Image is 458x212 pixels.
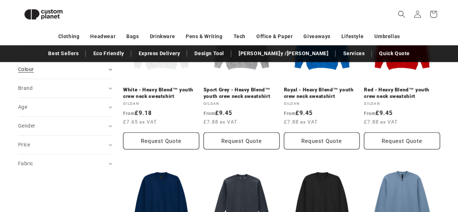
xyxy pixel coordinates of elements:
a: Office & Paper [256,30,293,43]
a: Drinkware [150,30,175,43]
span: Price [18,142,30,147]
summary: Age (0 selected) [18,98,112,116]
button: Request Quote [284,132,360,149]
a: Giveaways [303,30,330,43]
a: Royal - Heavy Blend™ youth crew neck sweatshirt [284,87,360,99]
a: Best Sellers [45,47,82,60]
a: Services [339,47,368,60]
summary: Gender (0 selected) [18,117,112,135]
span: Colour [18,66,34,72]
summary: Fabric (0 selected) [18,154,112,173]
a: [PERSON_NAME]y /[PERSON_NAME] [235,47,332,60]
a: Express Delivery [135,47,184,60]
summary: Brand (0 selected) [18,79,112,97]
span: Brand [18,85,33,91]
button: Request Quote [364,132,440,149]
a: Pens & Writing [186,30,222,43]
a: Umbrellas [374,30,400,43]
a: Bags [126,30,139,43]
iframe: Chat Widget [337,134,458,212]
a: Quick Quote [375,47,413,60]
a: Red - Heavy Blend™ youth crew neck sweatshirt [364,87,440,99]
button: Request Quote [203,132,280,149]
span: Gender [18,123,35,129]
span: Fabric [18,161,33,166]
a: White - Heavy Blend™ youth crew neck sweatshirt [123,87,199,99]
summary: Colour (0 selected) [18,60,112,79]
summary: Price [18,136,112,154]
a: Clothing [58,30,80,43]
button: Request Quote [123,132,199,149]
a: Sport Grey - Heavy Blend™ youth crew neck sweatshirt [203,87,280,99]
summary: Search [394,6,409,22]
a: Headwear [90,30,115,43]
a: Design Tool [191,47,228,60]
a: Lifestyle [341,30,364,43]
img: Custom Planet [18,3,69,26]
span: Age [18,104,27,110]
a: Eco Friendly [89,47,127,60]
a: Tech [233,30,245,43]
